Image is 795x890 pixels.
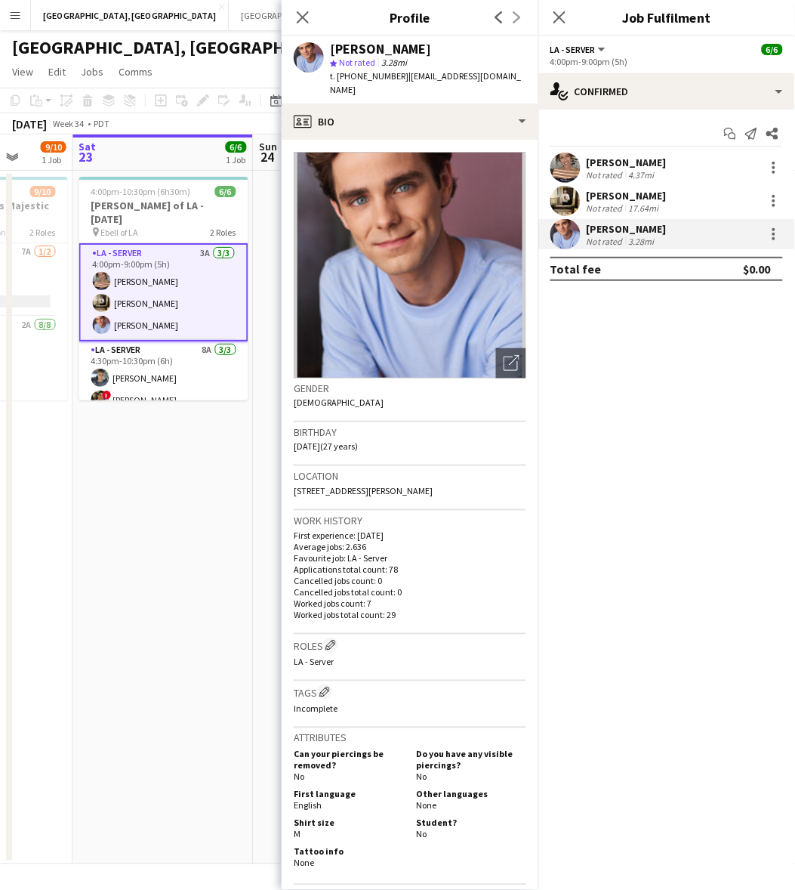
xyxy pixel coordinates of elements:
p: Applications total count: 78 [294,564,526,576]
div: [PERSON_NAME] [587,222,667,236]
span: None [294,858,314,869]
h1: [GEOGRAPHIC_DATA], [GEOGRAPHIC_DATA] [12,36,358,59]
div: Bio [282,104,538,140]
div: 3.28mi [626,236,658,247]
img: Crew avatar or photo [294,152,526,379]
span: [DEMOGRAPHIC_DATA] [294,397,384,408]
p: Favourite job: LA - Server [294,553,526,564]
span: 4:00pm-10:30pm (6h30m) [91,186,191,197]
span: [STREET_ADDRESS][PERSON_NAME] [294,485,433,496]
span: 6/6 [226,141,247,153]
span: English [294,800,322,811]
h3: Tags [294,684,526,700]
span: Sat [79,140,97,153]
app-job-card: 4:00pm-10:30pm (6h30m)6/6[PERSON_NAME] of LA - [DATE] Ebell of LA2 RolesLA - Server3A3/34:00pm-9:... [79,177,248,400]
span: Ebell of LA [101,227,139,238]
p: First experience: [DATE] [294,530,526,542]
h5: Do you have any visible piercings? [416,749,526,771]
h3: Job Fulfilment [538,8,795,27]
button: LA - Server [550,44,608,55]
h5: Tattoo info [294,846,404,858]
div: Not rated [587,169,626,181]
span: 2 Roles [30,227,56,238]
p: Worked jobs total count: 29 [294,610,526,621]
span: Sun [260,140,278,153]
span: No [416,829,427,840]
span: t. [PHONE_NUMBER] [330,70,408,82]
h3: Attributes [294,731,526,745]
h3: Roles [294,638,526,654]
div: [PERSON_NAME] [587,156,667,169]
h3: [PERSON_NAME] of LA - [DATE] [79,199,248,226]
a: View [6,62,39,82]
span: 9/10 [41,141,66,153]
div: [PERSON_NAME] [330,42,431,56]
p: Cancelled jobs count: 0 [294,576,526,587]
span: LA - Server [294,657,334,668]
p: Incomplete [294,703,526,715]
span: 9/10 [30,186,56,197]
span: LA - Server [550,44,596,55]
div: 4.37mi [626,169,658,181]
h3: Work history [294,514,526,527]
h3: Location [294,469,526,483]
p: Cancelled jobs total count: 0 [294,587,526,598]
span: No [416,771,427,783]
h3: Birthday [294,425,526,439]
button: [GEOGRAPHIC_DATA], [GEOGRAPHIC_DATA] [31,1,229,30]
a: Jobs [75,62,109,82]
span: 3.28mi [378,57,410,68]
span: Edit [48,65,66,79]
div: 4:00pm-9:00pm (5h) [550,56,783,67]
h5: Can your piercings be removed? [294,749,404,771]
span: | [EMAIL_ADDRESS][DOMAIN_NAME] [330,70,521,95]
app-card-role: LA - Server8A3/34:30pm-10:30pm (6h)[PERSON_NAME]![PERSON_NAME] [79,341,248,437]
span: 6/6 [215,186,236,197]
div: 1 Job [226,154,246,165]
span: M [294,829,300,840]
div: PDT [94,118,109,129]
span: None [416,800,436,811]
h5: First language [294,789,404,800]
h5: Other languages [416,789,526,800]
span: Comms [119,65,153,79]
h3: Gender [294,382,526,395]
div: [DATE] [12,116,47,131]
app-card-role: LA - Server3A3/34:00pm-9:00pm (5h)[PERSON_NAME][PERSON_NAME][PERSON_NAME] [79,243,248,341]
p: Average jobs: 2.636 [294,542,526,553]
div: Open photos pop-in [496,348,526,379]
span: Jobs [81,65,103,79]
span: View [12,65,33,79]
span: ! [103,391,112,400]
span: Not rated [339,57,375,68]
h3: Profile [282,8,538,27]
h5: Student? [416,817,526,829]
div: [PERSON_NAME] [587,189,667,202]
div: Confirmed [538,73,795,110]
div: Not rated [587,236,626,247]
span: 6/6 [762,44,783,55]
span: 24 [257,148,278,165]
a: Edit [42,62,72,82]
div: 17.64mi [626,202,662,214]
h5: Shirt size [294,817,404,829]
div: $0.00 [744,261,771,277]
span: [DATE] (27 years) [294,440,358,452]
span: 2 Roles [211,227,236,238]
div: Not rated [587,202,626,214]
p: Worked jobs count: 7 [294,598,526,610]
span: Week 34 [50,118,88,129]
span: No [294,771,304,783]
button: [GEOGRAPHIC_DATA], [US_STATE] [229,1,386,30]
div: Total fee [550,261,602,277]
div: 1 Job [42,154,66,165]
a: Comms [112,62,159,82]
span: 23 [77,148,97,165]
